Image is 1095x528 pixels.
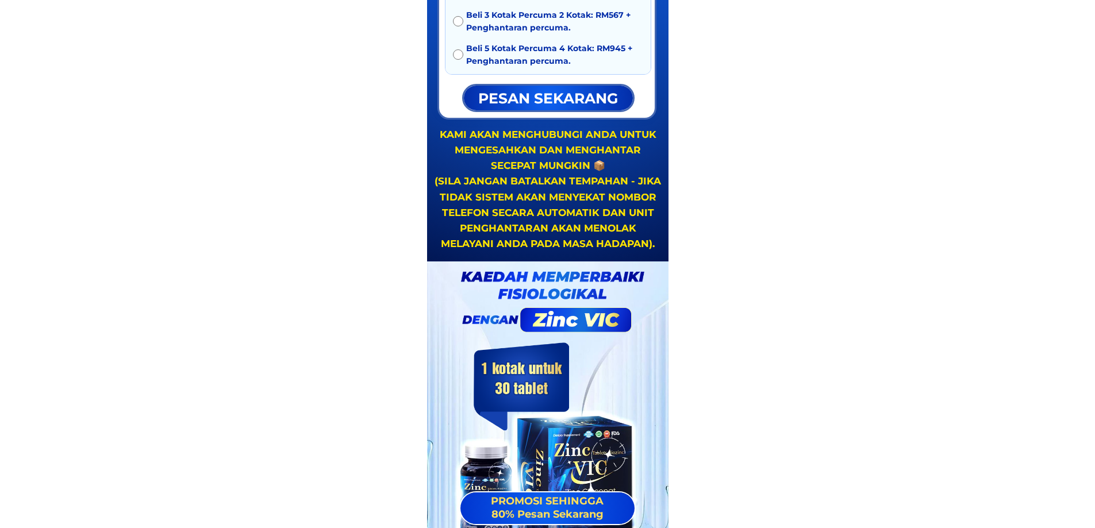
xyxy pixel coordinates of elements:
div: KAMI AKAN MENGHUBUNGI ANDA UNTUK MENGESAHKAN DAN MENGHANTAR SECEPAT MUNGKIN 📦 (SILA JANGAN BATALK... [434,127,662,252]
span: Beli 5 Kotak Percuma 4 Kotak: RM945 + Penghantaran percuma. [466,42,643,68]
font: 80% Pesan Sekarang [491,508,604,521]
p: pesan sekarang [463,86,633,110]
span: Beli 3 Kotak Percuma 2 Kotak: RM567 + Penghantaran percuma. [466,9,643,34]
font: PROMOSI SEHINGGA [491,495,604,507]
